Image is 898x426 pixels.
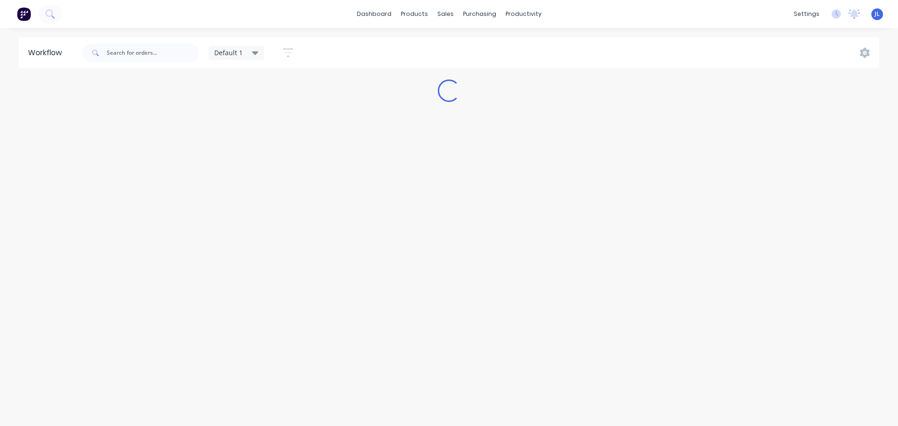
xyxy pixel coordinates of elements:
[214,48,243,58] span: Default 1
[501,7,546,21] div: productivity
[875,10,880,18] span: JL
[433,7,458,21] div: sales
[352,7,396,21] a: dashboard
[396,7,433,21] div: products
[458,7,501,21] div: purchasing
[107,43,199,62] input: Search for orders...
[28,47,66,58] div: Workflow
[789,7,824,21] div: settings
[17,7,31,21] img: Factory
